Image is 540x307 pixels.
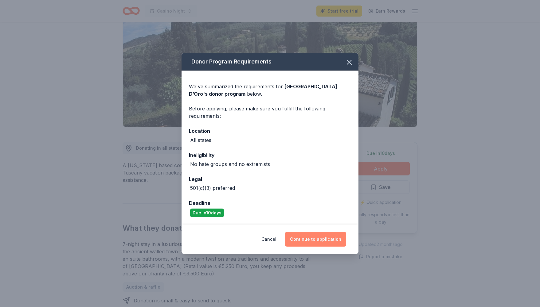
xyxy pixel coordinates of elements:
[261,232,276,247] button: Cancel
[189,83,351,98] div: We've summarized the requirements for below.
[189,105,351,120] div: Before applying, please make sure you fulfill the following requirements:
[285,232,346,247] button: Continue to application
[182,53,358,71] div: Donor Program Requirements
[190,209,224,217] div: Due in 10 days
[190,136,211,144] div: All states
[189,175,351,183] div: Legal
[190,160,270,168] div: No hate groups and no extremists
[189,127,351,135] div: Location
[190,184,235,192] div: 501(c)(3) preferred
[189,151,351,159] div: Ineligibility
[189,199,351,207] div: Deadline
